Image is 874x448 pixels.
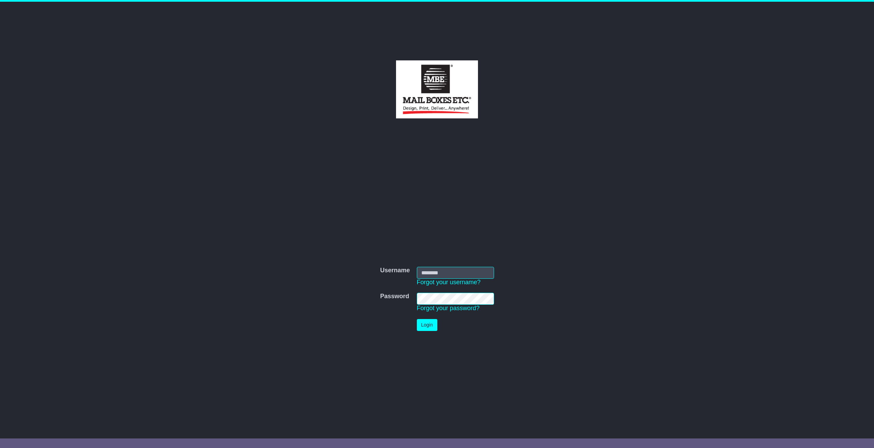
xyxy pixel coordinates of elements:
[380,293,409,300] label: Password
[380,267,410,274] label: Username
[417,279,481,286] a: Forgot your username?
[417,305,480,312] a: Forgot your password?
[396,60,478,118] img: Lillypods Pty Ltd
[417,319,437,331] button: Login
